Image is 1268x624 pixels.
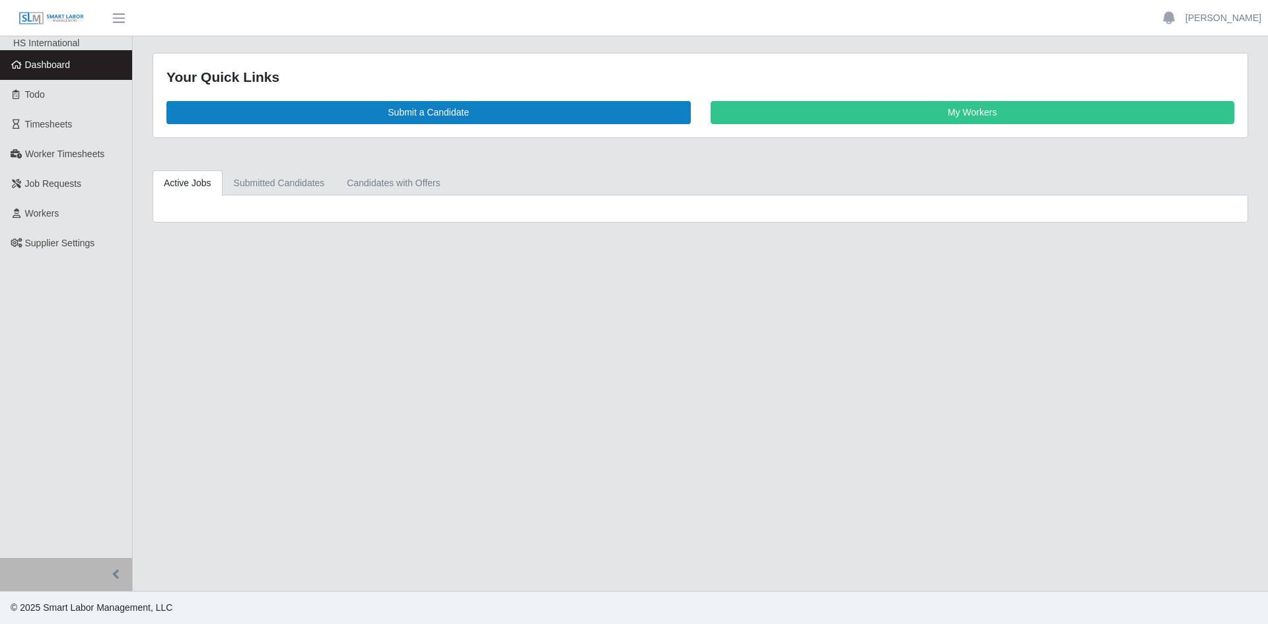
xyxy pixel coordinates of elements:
span: Dashboard [25,59,71,70]
span: Worker Timesheets [25,149,104,159]
span: Job Requests [25,178,82,189]
span: Timesheets [25,119,73,129]
span: HS International [13,38,79,48]
a: Submitted Candidates [223,170,336,196]
span: Supplier Settings [25,238,95,248]
span: Workers [25,208,59,219]
span: © 2025 Smart Labor Management, LLC [11,602,172,613]
a: Candidates with Offers [335,170,451,196]
div: Your Quick Links [166,67,1234,88]
img: SLM Logo [18,11,85,26]
a: [PERSON_NAME] [1185,11,1261,25]
a: My Workers [711,101,1235,124]
a: Active Jobs [153,170,223,196]
span: Todo [25,89,45,100]
a: Submit a Candidate [166,101,691,124]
